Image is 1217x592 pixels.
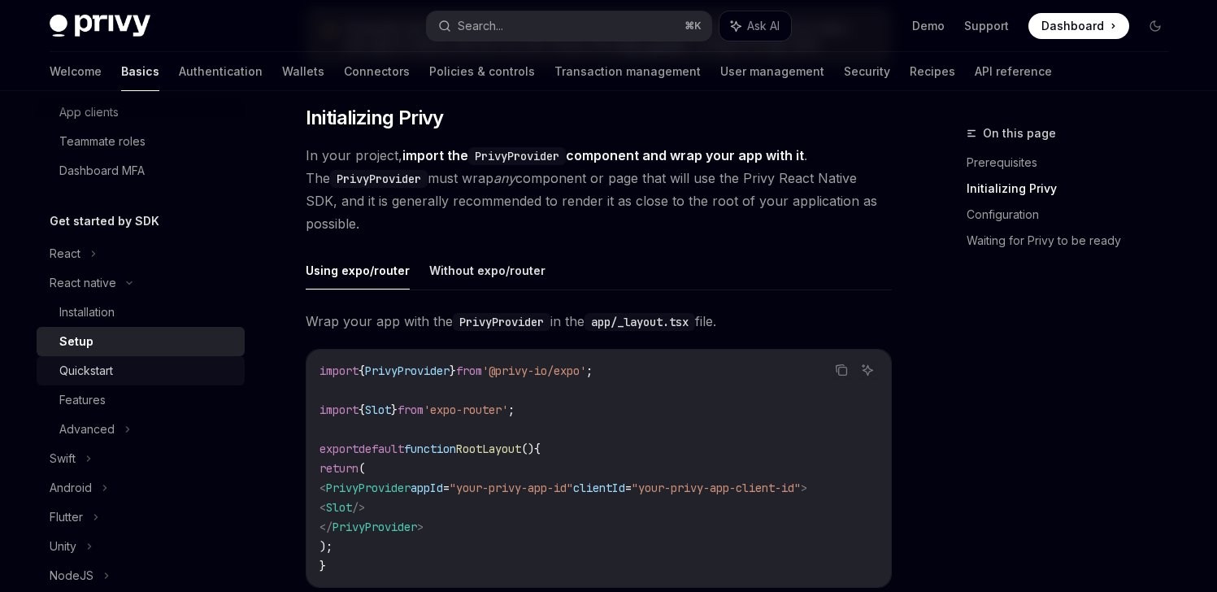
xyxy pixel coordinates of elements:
[59,303,115,322] div: Installation
[398,403,424,417] span: from
[359,363,365,378] span: {
[429,251,545,289] button: Without expo/router
[417,520,424,534] span: >
[967,228,1181,254] a: Waiting for Privy to be ready
[573,481,625,495] span: clientId
[427,11,711,41] button: Search...⌘K
[453,313,550,331] code: PrivyProvider
[359,461,365,476] span: (
[352,500,365,515] span: />
[967,176,1181,202] a: Initializing Privy
[402,147,804,163] strong: import the component and wrap your app with it
[975,52,1052,91] a: API reference
[482,363,586,378] span: '@privy-io/expo'
[50,211,159,231] h5: Get started by SDK
[719,11,791,41] button: Ask AI
[983,124,1056,143] span: On this page
[326,481,411,495] span: PrivyProvider
[306,310,892,333] span: Wrap your app with the in the file.
[59,390,106,410] div: Features
[50,449,76,468] div: Swift
[319,461,359,476] span: return
[429,52,535,91] a: Policies & controls
[50,244,80,263] div: React
[456,442,521,456] span: RootLayout
[344,52,410,91] a: Connectors
[967,202,1181,228] a: Configuration
[964,18,1009,34] a: Support
[391,403,398,417] span: }
[632,481,801,495] span: "your-privy-app-client-id"
[586,363,593,378] span: ;
[50,478,92,498] div: Android
[59,361,113,381] div: Quickstart
[319,539,333,554] span: );
[831,359,852,381] button: Copy the contents from the code block
[319,559,326,573] span: }
[844,52,890,91] a: Security
[330,170,428,188] code: PrivyProvider
[967,150,1181,176] a: Prerequisites
[50,52,102,91] a: Welcome
[306,144,892,235] span: In your project, . The must wrap component or page that will use the Privy React Native SDK, and ...
[282,52,324,91] a: Wallets
[534,442,541,456] span: {
[319,442,359,456] span: export
[359,442,404,456] span: default
[50,507,83,527] div: Flutter
[521,442,534,456] span: ()
[319,481,326,495] span: <
[37,156,245,185] a: Dashboard MFA
[50,566,93,585] div: NodeJS
[554,52,701,91] a: Transaction management
[121,52,159,91] a: Basics
[306,251,410,289] button: Using expo/router
[365,403,391,417] span: Slot
[450,363,456,378] span: }
[411,481,443,495] span: appId
[450,481,573,495] span: "your-privy-app-id"
[319,520,333,534] span: </
[179,52,263,91] a: Authentication
[801,481,807,495] span: >
[424,403,508,417] span: 'expo-router'
[625,481,632,495] span: =
[443,481,450,495] span: =
[1028,13,1129,39] a: Dashboard
[508,403,515,417] span: ;
[458,16,503,36] div: Search...
[37,327,245,356] a: Setup
[720,52,824,91] a: User management
[319,363,359,378] span: import
[50,15,150,37] img: dark logo
[326,500,352,515] span: Slot
[404,442,456,456] span: function
[468,147,566,165] code: PrivyProvider
[493,170,515,186] em: any
[37,298,245,327] a: Installation
[1142,13,1168,39] button: Toggle dark mode
[306,105,444,131] span: Initializing Privy
[37,356,245,385] a: Quickstart
[912,18,945,34] a: Demo
[747,18,780,34] span: Ask AI
[50,537,76,556] div: Unity
[857,359,878,381] button: Ask AI
[59,332,93,351] div: Setup
[585,313,695,331] code: app/_layout.tsx
[333,520,417,534] span: PrivyProvider
[59,161,145,181] div: Dashboard MFA
[59,420,115,439] div: Advanced
[910,52,955,91] a: Recipes
[359,403,365,417] span: {
[319,500,326,515] span: <
[319,403,359,417] span: import
[37,127,245,156] a: Teammate roles
[365,363,450,378] span: PrivyProvider
[456,363,482,378] span: from
[59,132,146,151] div: Teammate roles
[37,385,245,415] a: Features
[1041,18,1104,34] span: Dashboard
[685,20,702,33] span: ⌘ K
[50,273,116,293] div: React native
